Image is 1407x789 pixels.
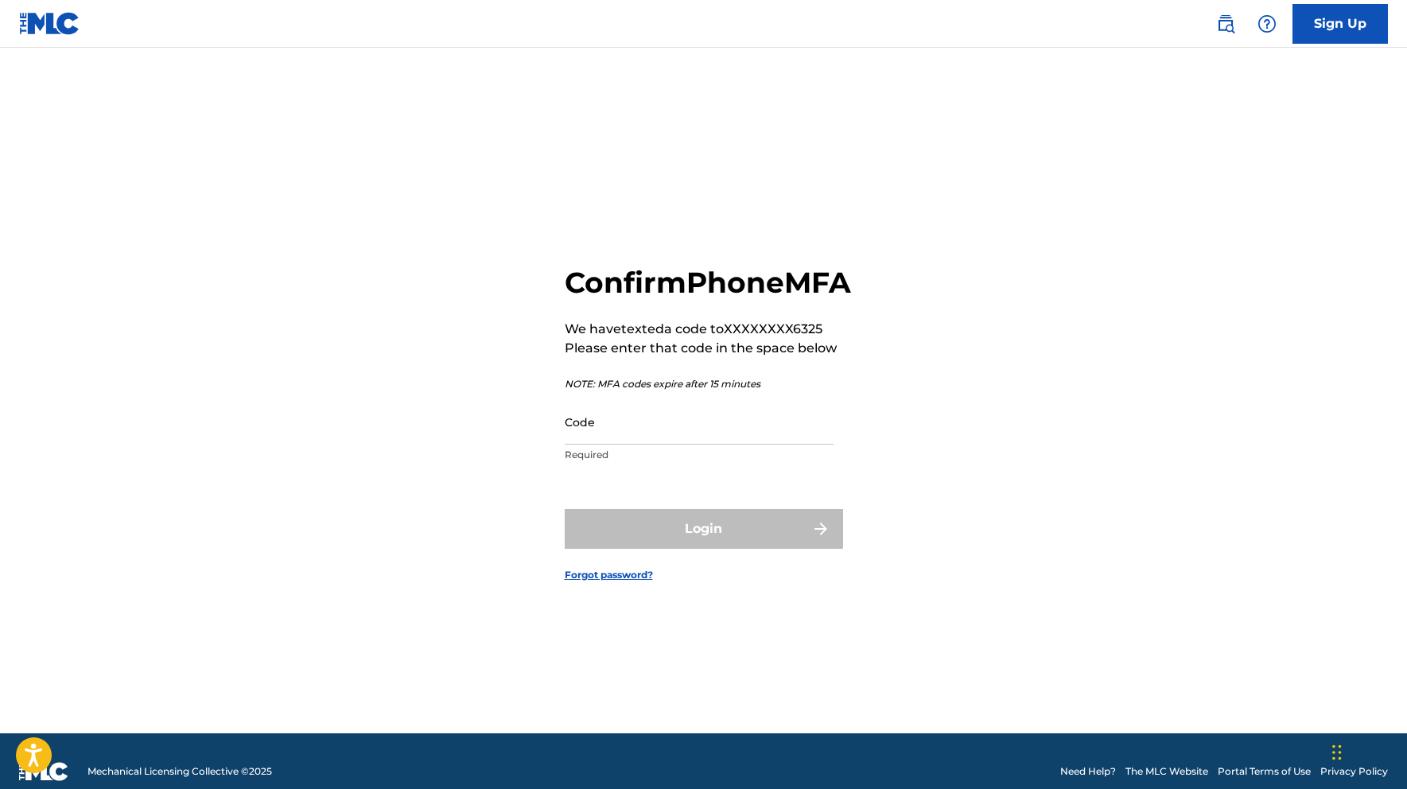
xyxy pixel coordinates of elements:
[1292,4,1388,44] a: Sign Up
[1210,8,1242,40] a: Public Search
[565,448,834,462] p: Required
[565,265,851,301] h2: Confirm Phone MFA
[1060,764,1116,779] a: Need Help?
[1125,764,1208,779] a: The MLC Website
[1327,713,1407,789] iframe: Chat Widget
[19,12,80,35] img: MLC Logo
[1251,8,1283,40] div: Help
[565,568,653,582] a: Forgot password?
[1257,14,1277,33] img: help
[1320,764,1388,779] a: Privacy Policy
[1218,764,1311,779] a: Portal Terms of Use
[1216,14,1235,33] img: search
[19,762,68,781] img: logo
[565,377,851,391] p: NOTE: MFA codes expire after 15 minutes
[1332,729,1342,776] div: Drag
[565,339,851,358] p: Please enter that code in the space below
[565,320,851,339] p: We have texted a code to XXXXXXXX6325
[87,764,272,779] span: Mechanical Licensing Collective © 2025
